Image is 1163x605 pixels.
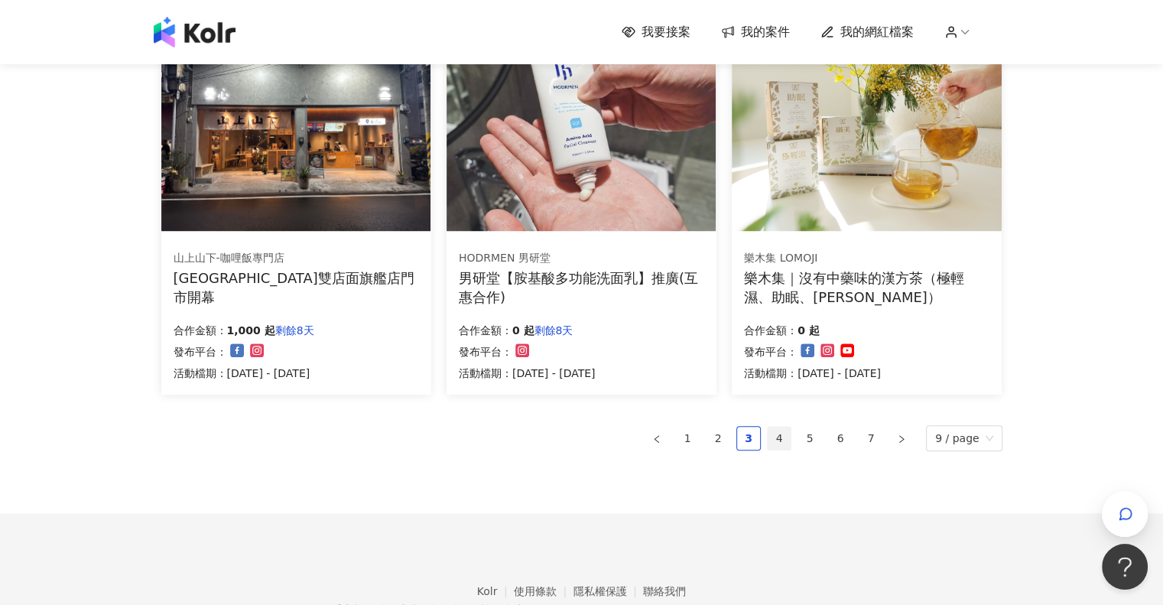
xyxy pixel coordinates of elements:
[459,268,704,307] div: 男研堂【胺基酸多功能洗面乳】推廣(互惠合作)
[744,268,989,307] div: 樂木集｜沒有中藥味的漢方茶（極輕濕、助眠、[PERSON_NAME]）
[859,427,882,450] a: 7
[275,321,314,340] p: 剩餘8天
[744,364,881,382] p: 活動檔期：[DATE] - [DATE]
[459,321,512,340] p: 合作金額：
[174,268,419,307] div: [GEOGRAPHIC_DATA]雙店面旗艦店門市開幕
[1102,544,1148,590] iframe: Help Scout Beacon - Open
[174,343,227,361] p: 發布平台：
[889,426,914,450] li: Next Page
[459,364,596,382] p: 活動檔期：[DATE] - [DATE]
[174,321,227,340] p: 合作金額：
[642,24,690,41] span: 我要接案
[935,426,993,450] span: 9 / page
[798,427,821,450] a: 5
[840,24,914,41] span: 我的網紅檔案
[736,426,761,450] li: 3
[744,321,798,340] p: 合作金額：
[161,28,430,231] img: 山上山下：主打「咖哩飯全新菜單」與全新門市營運、桑心茶室：新品包括「打米麻糬鮮奶」、「義式冰淇淋」、「麵茶奶蓋」 加值亮點：與日本插畫家合作的「聯名限定新品」、提袋與周邊商品同步推出
[744,343,798,361] p: 發布平台：
[744,251,989,266] div: 樂木集 LOMOJI
[643,585,686,597] a: 聯絡我們
[707,427,729,450] a: 2
[897,434,906,444] span: right
[622,24,690,41] a: 我要接案
[447,28,716,231] img: 胺基酸多功能洗面乳
[512,321,534,340] p: 0 起
[645,426,669,450] li: Previous Page
[768,427,791,450] a: 4
[859,426,883,450] li: 7
[926,425,1002,451] div: Page Size
[706,426,730,450] li: 2
[534,321,573,340] p: 剩餘8天
[889,426,914,450] button: right
[645,426,669,450] button: left
[828,426,853,450] li: 6
[798,321,820,340] p: 0 起
[174,364,314,382] p: 活動檔期：[DATE] - [DATE]
[737,427,760,450] a: 3
[459,343,512,361] p: 發布平台：
[721,24,790,41] a: 我的案件
[573,585,644,597] a: 隱私權保護
[227,321,275,340] p: 1,000 起
[477,585,514,597] a: Kolr
[820,24,914,41] a: 我的網紅檔案
[154,17,236,47] img: logo
[676,427,699,450] a: 1
[767,426,791,450] li: 4
[174,251,418,266] div: 山上山下-咖哩飯專門店
[741,24,790,41] span: 我的案件
[798,426,822,450] li: 5
[459,251,703,266] div: HODRMEN 男研堂
[675,426,700,450] li: 1
[652,434,661,444] span: left
[732,28,1001,231] img: 樂木集｜沒有中藥味的漢方茶（極輕濕、助眠、亮妍）
[514,585,573,597] a: 使用條款
[829,427,852,450] a: 6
